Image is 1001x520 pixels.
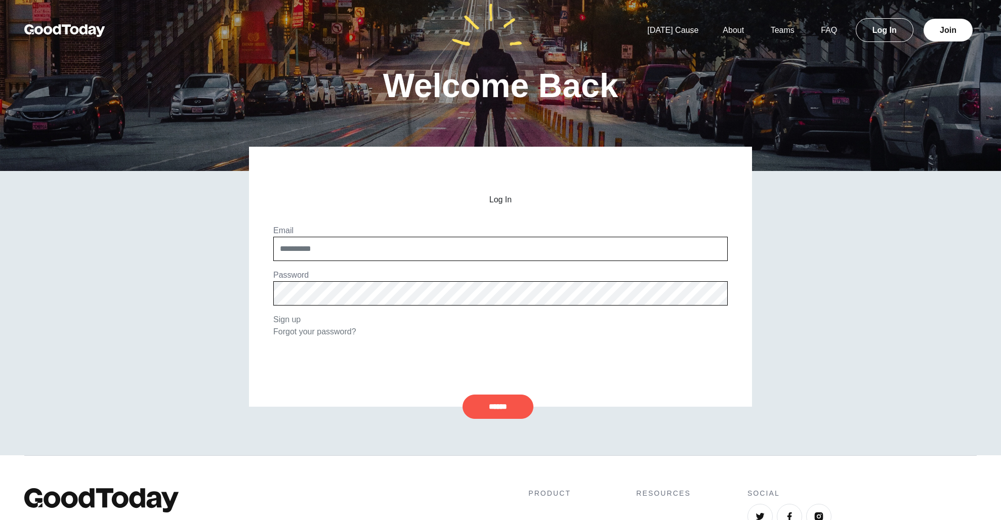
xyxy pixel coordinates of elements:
[747,488,977,499] h4: Social
[273,195,728,204] h2: Log In
[24,488,179,512] img: GoodToday
[759,26,807,34] a: Teams
[528,488,579,499] h4: Product
[273,271,309,279] label: Password
[711,26,756,34] a: About
[273,327,356,336] a: Forgot your password?
[273,226,294,235] label: Email
[383,69,618,102] h1: Welcome Back
[635,26,711,34] a: [DATE] Cause
[924,19,973,41] a: Join
[24,24,105,37] img: GoodToday
[636,488,691,499] h4: Resources
[273,315,301,324] a: Sign up
[809,26,849,34] a: FAQ
[856,18,913,42] a: Log In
